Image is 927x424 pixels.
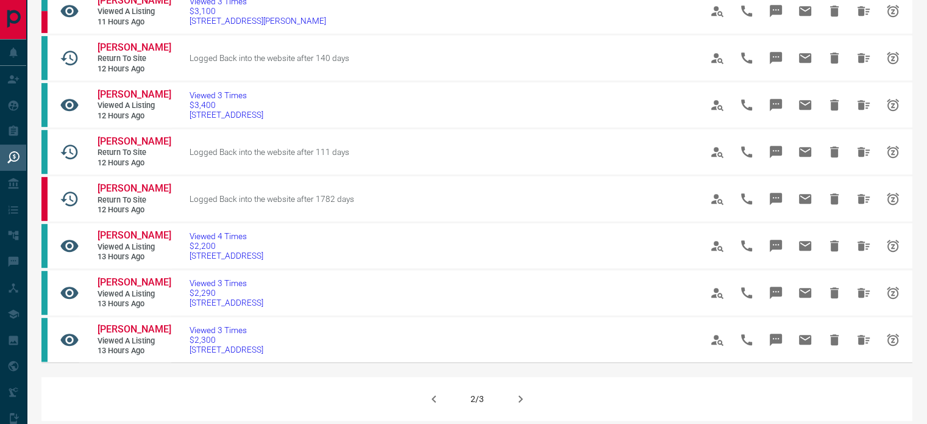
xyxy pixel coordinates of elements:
span: Return to Site [98,195,171,206]
span: [PERSON_NAME] [98,88,171,100]
a: [PERSON_NAME] [98,229,171,242]
span: Logged Back into the website after 1782 days [190,194,354,204]
span: Hide All from Grayden Leslie [849,231,878,261]
a: [PERSON_NAME] [98,88,171,101]
span: Message [761,184,790,214]
div: property.ca [41,11,48,33]
div: condos.ca [41,224,48,268]
span: Hide All from David Jeffery [849,90,878,120]
span: Viewed a Listing [98,101,171,111]
a: Viewed 3 Times$2,300[STREET_ADDRESS] [190,325,263,354]
span: Email [790,325,820,354]
span: Message [761,137,790,167]
span: [STREET_ADDRESS] [190,298,263,307]
span: [STREET_ADDRESS] [190,345,263,354]
span: [STREET_ADDRESS] [190,251,263,261]
span: Call [732,137,761,167]
span: Hide [820,231,849,261]
span: Message [761,278,790,307]
span: Call [732,184,761,214]
span: Snooze [878,278,907,307]
span: Message [761,90,790,120]
a: Viewed 4 Times$2,200[STREET_ADDRESS] [190,231,263,261]
span: Message [761,325,790,354]
span: 12 hours ago [98,205,171,215]
span: Logged Back into the website after 111 days [190,147,349,157]
span: Snooze [878,90,907,120]
span: [PERSON_NAME] [98,323,171,335]
a: [PERSON_NAME] [98,135,171,148]
span: $3,100 [190,6,326,16]
span: Email [790,137,820,167]
span: 13 hours ago [98,252,171,262]
span: View Profile [703,90,732,120]
span: Snooze [878,43,907,73]
span: Email [790,278,820,307]
span: [PERSON_NAME] [98,135,171,147]
div: condos.ca [41,130,48,174]
span: Call [732,278,761,307]
span: Email [790,43,820,73]
span: Snooze [878,231,907,261]
a: [PERSON_NAME] [98,276,171,289]
span: Message [761,231,790,261]
span: $2,200 [190,241,263,251]
span: 12 hours ago [98,64,171,74]
span: Call [732,231,761,261]
span: Hide All from Tony Perrotta [849,43,878,73]
span: Hide All from Grayden Leslie [849,325,878,354]
span: Return to Site [98,148,171,158]
span: $2,300 [190,335,263,345]
span: 13 hours ago [98,299,171,309]
span: Hide [820,184,849,214]
span: Call [732,43,761,73]
div: condos.ca [41,36,48,80]
span: Hide [820,137,849,167]
span: [PERSON_NAME] [98,229,171,241]
span: [PERSON_NAME] [98,182,171,194]
span: View Profile [703,184,732,214]
span: 12 hours ago [98,158,171,168]
span: [PERSON_NAME] [98,41,171,53]
span: Hide All from Jessica Simpson [849,184,878,214]
span: Email [790,184,820,214]
span: View Profile [703,43,732,73]
span: Snooze [878,137,907,167]
a: [PERSON_NAME] [98,323,171,336]
span: Hide [820,90,849,120]
span: Return to Site [98,54,171,64]
span: Viewed 3 Times [190,278,263,288]
span: $2,290 [190,288,263,298]
span: Viewed a Listing [98,242,171,253]
div: 2/3 [471,394,484,404]
span: 12 hours ago [98,111,171,121]
span: Email [790,231,820,261]
span: Viewed 3 Times [190,90,263,100]
span: View Profile [703,278,732,307]
a: [PERSON_NAME] [98,41,171,54]
span: [STREET_ADDRESS] [190,110,263,120]
span: [STREET_ADDRESS][PERSON_NAME] [190,16,326,26]
span: Hide All from Ana Fiorda [849,137,878,167]
span: Snooze [878,325,907,354]
span: [PERSON_NAME] [98,276,171,288]
span: Viewed a Listing [98,289,171,300]
span: Call [732,325,761,354]
span: Logged Back into the website after 140 days [190,53,349,63]
span: Call [732,90,761,120]
span: Hide [820,278,849,307]
div: condos.ca [41,318,48,362]
span: Viewed a Listing [98,7,171,17]
span: $3,400 [190,100,263,110]
span: Viewed a Listing [98,336,171,347]
span: Email [790,90,820,120]
span: Viewed 3 Times [190,325,263,335]
a: Viewed 3 Times$2,290[STREET_ADDRESS] [190,278,263,307]
span: View Profile [703,137,732,167]
span: Hide [820,325,849,354]
span: Viewed 4 Times [190,231,263,241]
span: View Profile [703,325,732,354]
span: View Profile [703,231,732,261]
a: Viewed 3 Times$3,400[STREET_ADDRESS] [190,90,263,120]
span: Hide [820,43,849,73]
